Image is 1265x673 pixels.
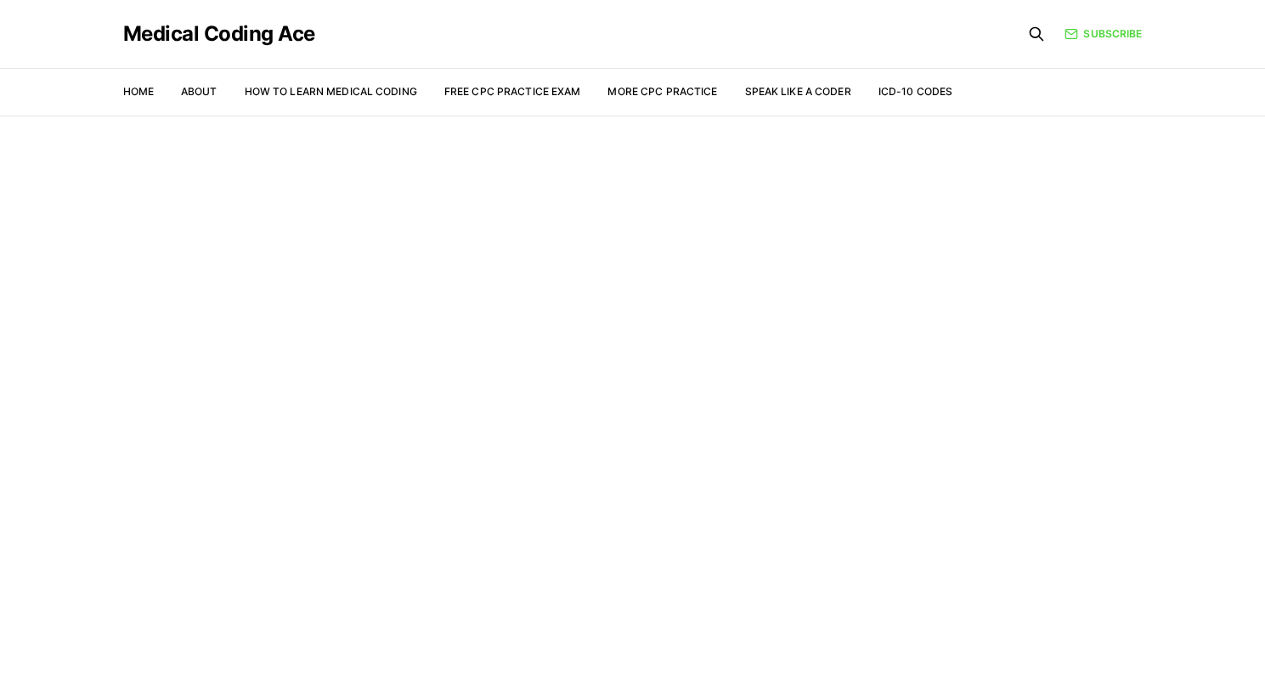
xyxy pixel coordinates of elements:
[444,85,581,98] a: Free CPC Practice Exam
[745,85,851,98] a: Speak Like a Coder
[1065,26,1142,42] a: Subscribe
[181,85,217,98] a: About
[123,85,154,98] a: Home
[123,24,315,44] a: Medical Coding Ace
[878,85,952,98] a: ICD-10 Codes
[607,85,717,98] a: More CPC Practice
[245,85,417,98] a: How to Learn Medical Coding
